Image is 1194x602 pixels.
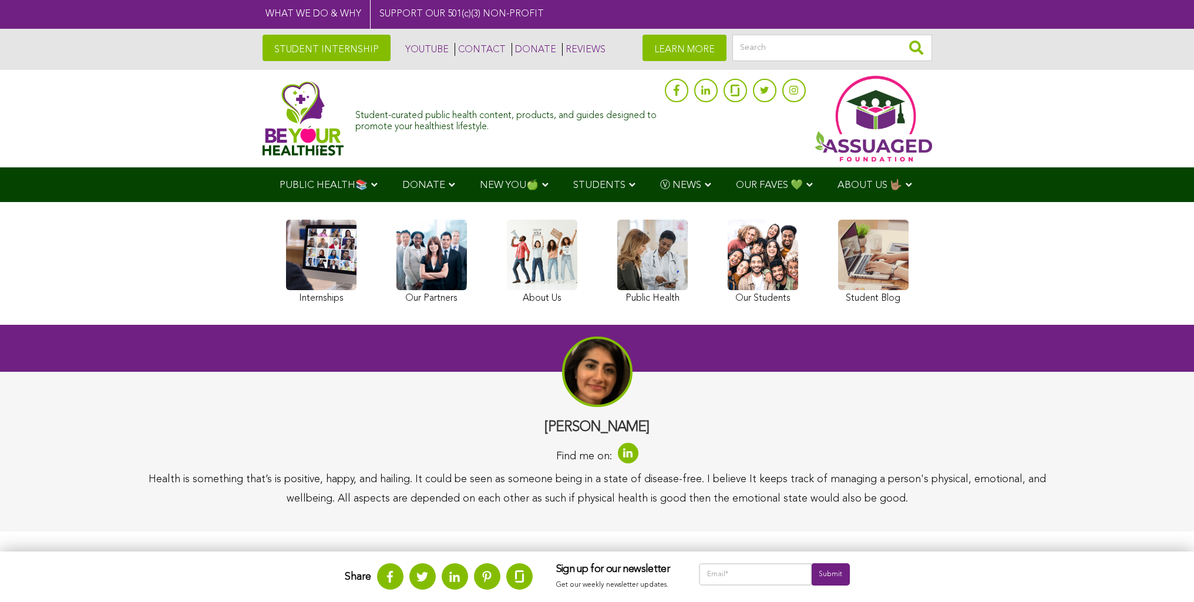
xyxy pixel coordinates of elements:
[731,85,739,96] img: glassdoor
[129,419,1065,437] h3: [PERSON_NAME]
[402,43,449,56] a: YOUTUBE
[838,180,902,190] span: ABOUT US 🤟🏽
[815,76,932,162] img: Assuaged App
[732,35,932,61] input: Search
[480,180,539,190] span: NEW YOU🍏
[699,563,812,586] input: Email*
[512,43,556,56] a: DONATE
[556,447,612,466] span: Find me on:
[573,180,625,190] span: STUDENTS
[515,570,524,583] img: glassdoor.svg
[562,43,606,56] a: REVIEWS
[556,579,675,591] p: Get our weekly newsletter updates.
[280,180,368,190] span: PUBLIC HEALTH📚
[129,470,1065,508] div: Health is something that’s is positive, happy, and hailing. It could be seen as someone being in ...
[263,35,391,61] a: STUDENT INTERNSHIP
[263,81,344,156] img: Assuaged
[402,180,445,190] span: DONATE
[345,571,371,581] strong: Share
[812,563,849,586] input: Submit
[263,167,932,202] div: Navigation Menu
[556,563,675,576] h3: Sign up for our newsletter
[643,35,727,61] a: LEARN MORE
[1135,546,1194,602] iframe: Chat Widget
[660,180,701,190] span: Ⓥ NEWS
[736,180,803,190] span: OUR FAVES 💚
[355,105,658,133] div: Student-curated public health content, products, and guides designed to promote your healthiest l...
[455,43,506,56] a: CONTACT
